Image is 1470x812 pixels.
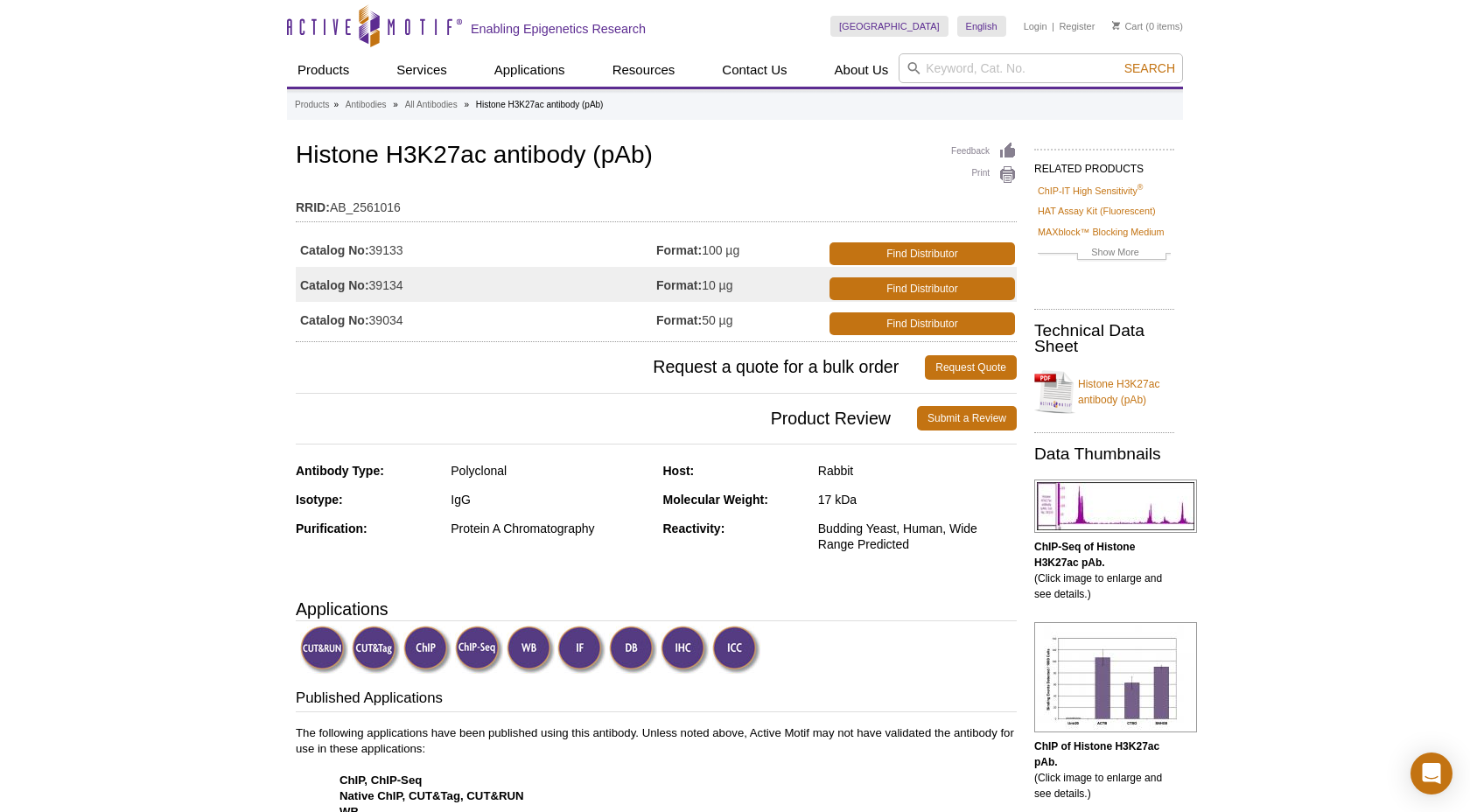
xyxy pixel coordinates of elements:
a: Resources [602,53,686,87]
span: Request a quote for a bulk order [296,355,925,380]
a: Products [287,53,360,87]
div: Open Intercom Messenger [1410,752,1452,794]
td: 39133 [296,232,656,267]
img: CUT&RUN Validated [300,626,348,674]
a: Services [386,53,458,87]
sup: ® [1137,183,1144,192]
li: » [393,100,398,109]
h3: Published Applications [296,688,1017,712]
button: Search [1119,60,1180,76]
a: HAT Assay Kit (Fluorescent) [1038,203,1156,219]
span: Product Review [296,406,917,430]
a: Feedback [951,142,1017,161]
img: Your Cart [1112,21,1120,30]
span: Search [1124,61,1175,75]
a: About Us [824,53,899,87]
div: IgG [451,492,649,507]
img: Immunohistochemistry Validated [661,626,709,674]
p: (Click image to enlarge and see details.) [1034,738,1174,801]
strong: Catalog No: [300,277,369,293]
p: (Click image to enlarge and see details.) [1034,539,1174,602]
a: Products [295,97,329,113]
a: All Antibodies [405,97,458,113]
a: Histone H3K27ac antibody (pAb) [1034,366,1174,418]
td: 10 µg [656,267,826,302]
li: » [333,100,339,109]
img: ChIP Validated [403,626,451,674]
strong: Catalog No: [300,312,369,328]
a: Find Distributor [829,242,1015,265]
a: Contact Us [711,53,797,87]
a: Antibodies [346,97,387,113]
h2: Data Thumbnails [1034,446,1174,462]
h1: Histone H3K27ac antibody (pAb) [296,142,1017,171]
li: » [464,100,469,109]
a: Print [951,165,1017,185]
a: ChIP-IT High Sensitivity® [1038,183,1143,199]
img: Western Blot Validated [507,626,555,674]
h3: Applications [296,596,1017,622]
strong: Format: [656,277,702,293]
strong: ChIP, ChIP-Seq [339,773,422,787]
a: Find Distributor [829,312,1015,335]
td: 39134 [296,267,656,302]
img: ChIP-Seq Validated [455,626,503,674]
img: Immunocytochemistry Validated [712,626,760,674]
strong: Catalog No: [300,242,369,258]
a: [GEOGRAPHIC_DATA] [830,16,948,37]
strong: RRID: [296,199,330,215]
div: Protein A Chromatography [451,521,649,536]
h2: Technical Data Sheet [1034,323,1174,354]
a: Login [1024,20,1047,32]
td: 50 µg [656,302,826,337]
strong: Molecular Weight: [663,493,768,507]
strong: Purification: [296,521,367,535]
a: Request Quote [925,355,1017,380]
img: Dot Blot Validated [609,626,657,674]
div: Rabbit [818,463,1017,479]
a: Find Distributor [829,277,1015,300]
a: Cart [1112,20,1143,32]
strong: Reactivity: [663,521,725,535]
td: AB_2561016 [296,189,1017,217]
h2: RELATED PRODUCTS [1034,149,1174,180]
strong: Format: [656,242,702,258]
div: 17 kDa [818,492,1017,507]
b: ChIP-Seq of Histone H3K27ac pAb. [1034,541,1135,569]
strong: Host: [663,464,695,478]
div: Budding Yeast, Human, Wide Range Predicted [818,521,1017,552]
img: Immunofluorescence Validated [557,626,605,674]
td: 100 µg [656,232,826,267]
td: 39034 [296,302,656,337]
strong: Format: [656,312,702,328]
li: | [1052,16,1054,37]
strong: Isotype: [296,493,343,507]
a: MAXblock™ Blocking Medium [1038,224,1165,240]
img: Histone H3K27ac antibody (pAb) tested by ChIP-Seq. [1034,479,1197,533]
a: Applications [484,53,576,87]
img: CUT&Tag Validated [352,626,400,674]
li: Histone H3K27ac antibody (pAb) [476,100,604,109]
strong: Native ChIP, CUT&Tag, CUT&RUN [339,789,524,802]
b: ChIP of Histone H3K27ac pAb. [1034,740,1159,768]
a: English [957,16,1006,37]
strong: Antibody Type: [296,464,384,478]
a: Show More [1038,244,1171,264]
img: Histone H3K27ac antibody (pAb) tested by ChIP. [1034,622,1197,732]
li: (0 items) [1112,16,1183,37]
h2: Enabling Epigenetics Research [471,21,646,37]
a: Submit a Review [917,406,1017,430]
input: Keyword, Cat. No. [899,53,1183,83]
a: Register [1059,20,1095,32]
div: Polyclonal [451,463,649,479]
